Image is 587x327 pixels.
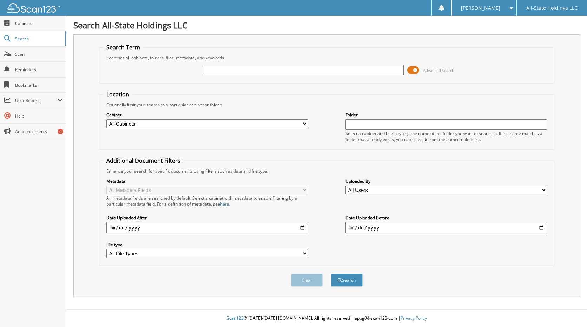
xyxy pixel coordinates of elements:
[15,20,62,26] span: Cabinets
[103,157,184,165] legend: Additional Document Filters
[15,51,62,57] span: Scan
[66,310,587,327] div: © [DATE]-[DATE] [DOMAIN_NAME]. All rights reserved | appg04-scan123-com |
[220,201,229,207] a: here
[423,68,454,73] span: Advanced Search
[106,112,308,118] label: Cabinet
[227,315,244,321] span: Scan123
[345,112,547,118] label: Folder
[15,82,62,88] span: Bookmarks
[106,242,308,248] label: File type
[526,6,578,10] span: All-State Holdings LLC
[401,315,427,321] a: Privacy Policy
[15,36,61,42] span: Search
[103,168,550,174] div: Enhance your search for specific documents using filters such as date and file type.
[461,6,500,10] span: [PERSON_NAME]
[15,128,62,134] span: Announcements
[291,274,323,287] button: Clear
[73,19,580,31] h1: Search All-State Holdings LLC
[15,98,58,104] span: User Reports
[103,55,550,61] div: Searches all cabinets, folders, files, metadata, and keywords
[552,293,587,327] iframe: Chat Widget
[345,178,547,184] label: Uploaded By
[7,3,60,13] img: scan123-logo-white.svg
[106,222,308,233] input: start
[331,274,363,287] button: Search
[345,215,547,221] label: Date Uploaded Before
[58,129,63,134] div: 6
[103,102,550,108] div: Optionally limit your search to a particular cabinet or folder
[106,195,308,207] div: All metadata fields are searched by default. Select a cabinet with metadata to enable filtering b...
[345,131,547,142] div: Select a cabinet and begin typing the name of the folder you want to search in. If the name match...
[345,222,547,233] input: end
[15,113,62,119] span: Help
[103,91,133,98] legend: Location
[106,215,308,221] label: Date Uploaded After
[103,44,144,51] legend: Search Term
[106,178,308,184] label: Metadata
[15,67,62,73] span: Reminders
